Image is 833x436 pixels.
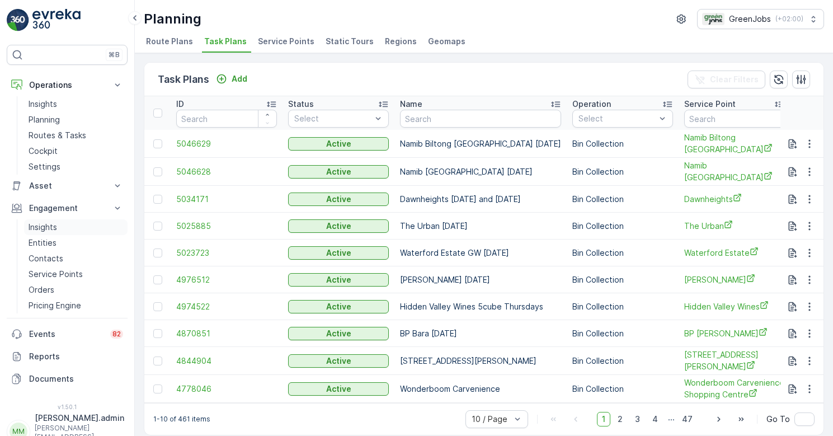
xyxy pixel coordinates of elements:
span: Task Plans [204,36,247,47]
p: Active [326,274,351,285]
p: ... [668,412,675,426]
button: Active [288,300,389,313]
p: [PERSON_NAME].admin [35,412,124,424]
button: Active [288,354,389,368]
span: Namib Biltong [GEOGRAPHIC_DATA] [684,132,785,155]
p: Bin Collection [572,383,673,395]
span: 5023723 [176,247,277,259]
p: Reports [29,351,123,362]
p: Insights [29,99,57,110]
a: Val de Vine [684,274,785,285]
p: Active [326,221,351,232]
p: Name [400,99,422,110]
div: Toggle Row Selected [153,195,162,204]
span: 4 [647,412,663,426]
span: 4778046 [176,383,277,395]
p: Bin Collection [572,138,673,149]
p: The Urban [DATE] [400,221,561,232]
a: 4974522 [176,301,277,312]
p: Contacts [29,253,63,264]
span: [STREET_ADDRESS][PERSON_NAME] [684,349,785,372]
p: ( +02:00 ) [775,15,803,24]
p: Hidden Valley Wines 5cube Thursdays [400,301,561,312]
p: Namib [GEOGRAPHIC_DATA] [DATE] [400,166,561,177]
p: Bin Collection [572,274,673,285]
p: Namib Biltong [GEOGRAPHIC_DATA] [DATE] [400,138,561,149]
span: Go To [766,414,790,425]
p: Task Plans [158,72,209,87]
p: Documents [29,373,123,385]
span: Hidden Valley Wines [684,301,785,312]
p: Select [294,113,371,124]
a: Namib Biltong Springs [684,160,785,183]
span: Regions [385,36,417,47]
button: Clear Filters [688,71,765,88]
a: 360 Murray Street [684,349,785,372]
p: Service Points [29,269,83,280]
a: Waterford Estate [684,247,785,259]
button: Active [288,273,389,287]
a: Documents [7,368,128,390]
button: Active [288,165,389,179]
a: Insights [24,96,128,112]
div: Toggle Row Selected [153,385,162,393]
p: Status [288,99,314,110]
p: Operations [29,79,105,91]
span: Route Plans [146,36,193,47]
button: Asset [7,175,128,197]
p: Events [29,329,103,340]
span: 4976512 [176,274,277,285]
p: [PERSON_NAME] [DATE] [400,274,561,285]
span: Service Points [258,36,314,47]
p: Operation [572,99,611,110]
button: Engagement [7,197,128,219]
span: 5025885 [176,221,277,232]
span: v 1.50.1 [7,404,128,410]
p: Dawnheights [DATE] and [DATE] [400,194,561,205]
a: BP Bara [684,327,785,339]
button: GreenJobs(+02:00) [697,9,824,29]
p: Service Point [684,99,736,110]
p: Waterford Estate GW [DATE] [400,247,561,259]
a: Events82 [7,323,128,345]
input: Search [400,110,561,128]
span: 47 [677,412,698,426]
a: Settings [24,159,128,175]
p: Select [578,113,656,124]
a: The Urban [684,220,785,232]
button: Active [288,246,389,260]
a: 5034171 [176,194,277,205]
a: Insights [24,219,128,235]
p: Bin Collection [572,355,673,367]
button: Active [288,327,389,340]
a: Service Points [24,266,128,282]
p: Bin Collection [572,247,673,259]
a: Namib Biltong Wellington [684,132,785,155]
p: ⌘B [109,50,120,59]
p: Settings [29,161,60,172]
a: Dawnheights [684,193,785,205]
span: 5046629 [176,138,277,149]
span: 2 [613,412,628,426]
span: 1 [597,412,610,426]
p: [STREET_ADDRESS][PERSON_NAME] [400,355,561,367]
button: Active [288,382,389,396]
a: 5046628 [176,166,277,177]
button: Active [288,219,389,233]
p: Active [326,328,351,339]
div: Toggle Row Selected [153,302,162,311]
img: logo [7,9,29,31]
div: Toggle Row Selected [153,357,162,365]
p: Clear Filters [710,74,759,85]
p: Routes & Tasks [29,130,86,141]
a: Contacts [24,251,128,266]
p: Active [326,166,351,177]
a: Pricing Engine [24,298,128,313]
a: Routes & Tasks [24,128,128,143]
p: Active [326,383,351,395]
p: 1-10 of 461 items [153,415,210,424]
